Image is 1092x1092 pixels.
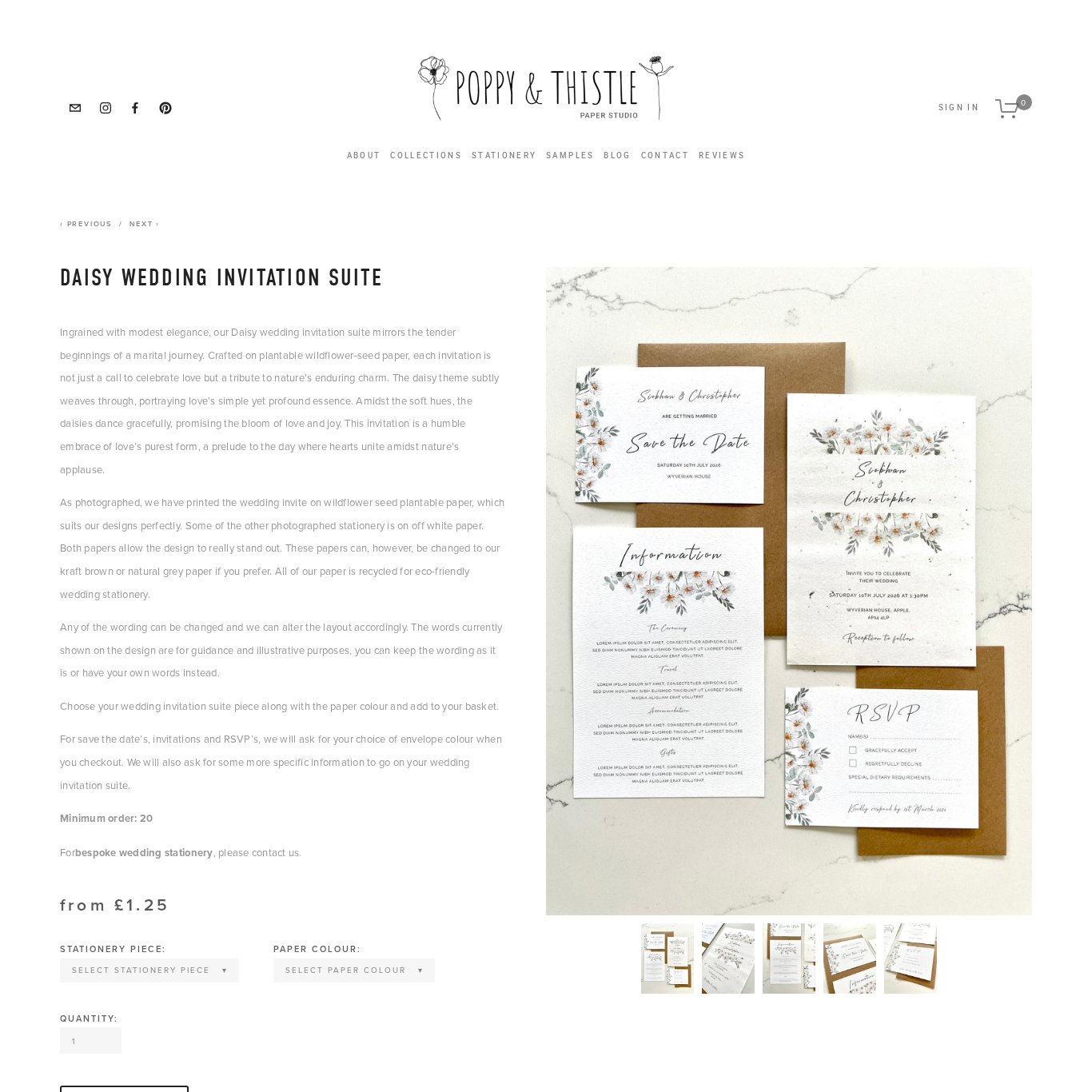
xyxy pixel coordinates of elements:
[641,147,689,165] a: Contact
[702,923,755,994] img: IMG_5715.jpeg
[60,218,112,229] a: Previous
[699,147,745,165] a: Reviews
[62,960,237,981] select: Select Stationery piece
[75,845,213,860] strong: bespoke wedding stationery
[60,841,506,865] p: For , please contact us.
[60,1027,122,1054] input: Quantity
[60,616,506,684] p: Any of the wording can be changed and we can alter the layout accordingly. The words currently sh...
[347,151,381,160] a: About
[60,267,506,289] h1: Daisy Wedding Invitation Suite
[604,147,631,165] a: Blog
[939,104,979,112] button: Sign In
[67,218,112,229] span: Previous
[472,151,536,160] a: Stationery
[60,896,506,913] div: from £1.25
[130,218,153,229] span: Next
[130,218,160,229] a: Next
[390,147,462,165] a: Collections
[60,727,506,796] p: For save the date’s, invitations and RSVP’s, we will ask for your choice of envelope colour when ...
[75,845,213,859] a: bespoke wedding stationery
[823,923,876,994] img: IMG_5710.jpeg
[60,695,506,718] p: Choose your wedding invitation suite piece along with the paper colour and add to your basket.
[1016,94,1032,110] span: 0
[546,267,1032,915] img: IMG_5693.jpeg
[60,491,506,605] p: As photographed, we have printed the wedding invite on wildflower seed plantable paper, which sui...
[939,103,979,112] span: Sign In
[763,923,815,994] img: IMG_5711.jpeg
[60,945,239,954] div: Stationery piece:
[987,80,1040,136] a: 0 items in cart
[884,923,937,994] img: IMG_5708.jpeg
[546,147,594,165] a: Samples
[273,945,435,954] div: Paper colour:
[60,1014,506,1023] div: Quantity:
[60,321,506,480] p: Ingrained with modest elegance, our Daisy wedding invitation suite mirrors the tender beginnings ...
[418,56,674,128] img: Poppy &amp; Thistle
[60,811,153,826] strong: Minimum order: 20
[641,923,694,994] img: IMG_5693.jpeg
[275,960,433,981] select: Select Paper colour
